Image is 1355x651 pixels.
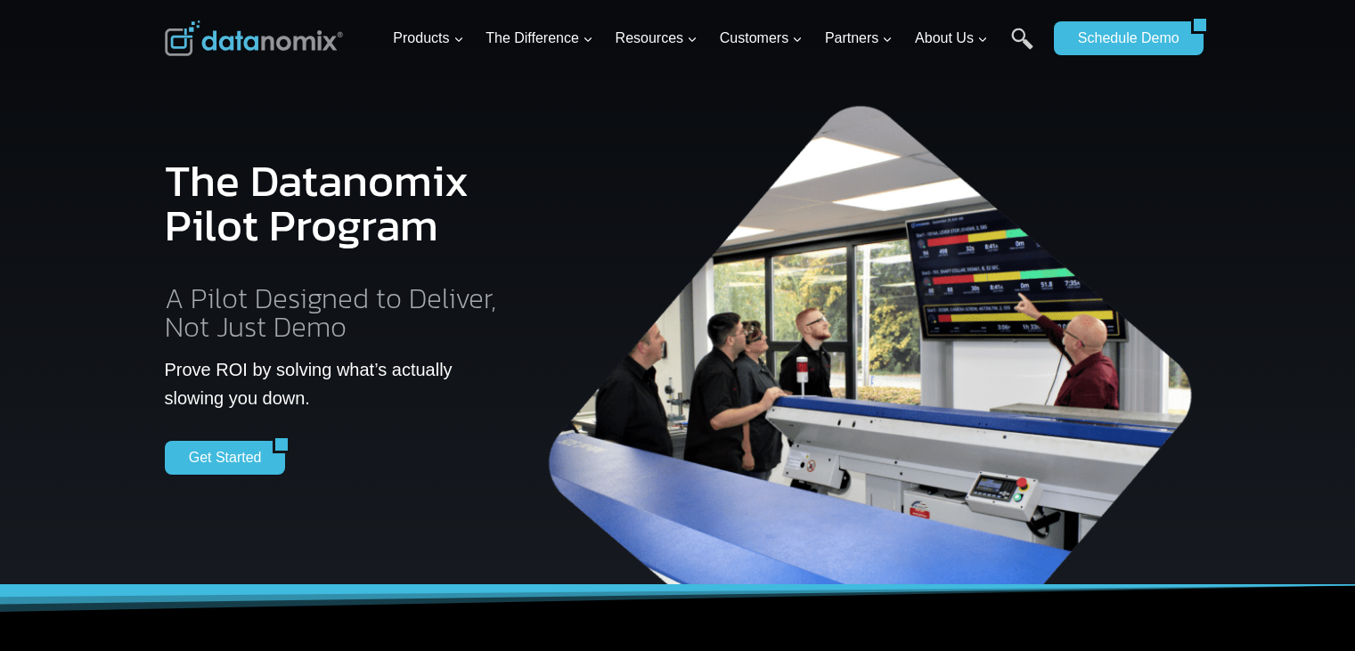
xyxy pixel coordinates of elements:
[720,27,803,50] span: Customers
[165,355,510,412] p: Prove ROI by solving what’s actually slowing you down.
[393,27,463,50] span: Products
[165,284,510,341] h2: A Pilot Designed to Deliver, Not Just Demo
[386,10,1045,68] nav: Primary Navigation
[1054,21,1191,55] a: Schedule Demo
[486,27,593,50] span: The Difference
[165,441,273,475] a: Get Started
[616,27,698,50] span: Resources
[538,89,1206,585] img: The Datanomix Production Monitoring Pilot Program
[825,27,893,50] span: Partners
[915,27,988,50] span: About Us
[165,144,510,262] h1: The Datanomix Pilot Program
[165,20,343,56] img: Datanomix
[1011,28,1033,68] a: Search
